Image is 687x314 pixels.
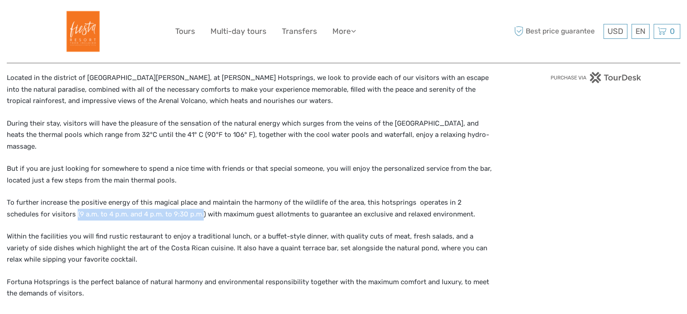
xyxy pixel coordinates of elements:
[512,24,601,39] span: Best price guarantee
[7,278,489,298] span: Fortuna Hotsprings is the perfect balance of natural harmony and environmental responsibility tog...
[175,25,195,38] a: Tours
[668,27,676,36] span: 0
[57,7,106,56] img: Fiesta Resort
[7,74,489,105] span: Located in the district of [GEOGRAPHIC_DATA][PERSON_NAME], at [PERSON_NAME] Hotsprings, we look t...
[608,27,623,36] span: USD
[631,24,650,39] div: EN
[104,14,115,25] button: Open LiveChat chat widget
[7,232,487,263] span: Within the facilities you will find rustic restaurant to enjoy a traditional lunch, or a buffet-s...
[7,164,492,184] span: But if you are just looking for somewhere to spend a nice time with friends or that special someo...
[7,198,475,218] span: To further increase the positive energy of this magical place and maintain the harmony of the wil...
[332,25,356,38] a: More
[13,16,102,23] p: We're away right now. Please check back later!
[550,72,642,83] img: PurchaseViaTourDesk.png
[210,25,266,38] a: Multi-day tours
[282,25,317,38] a: Transfers
[7,119,489,150] span: During their stay, visitors will have the pleasure of the sensation of the natural energy which s...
